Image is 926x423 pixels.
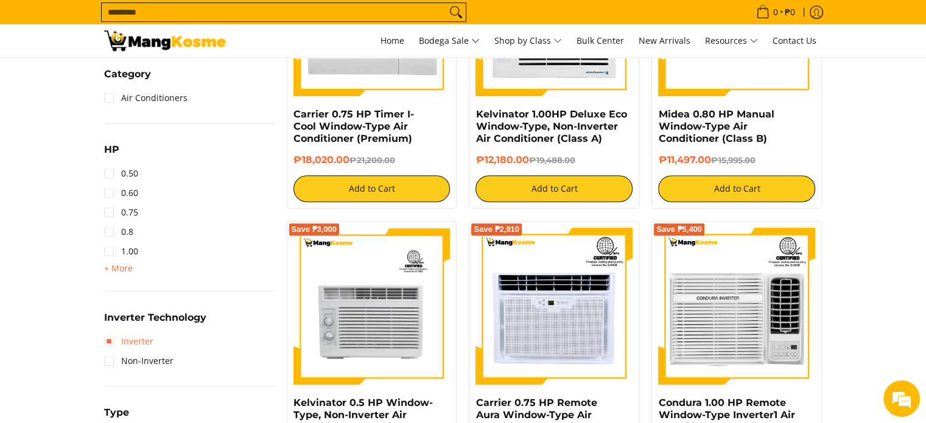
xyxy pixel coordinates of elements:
[658,108,774,144] a: Midea 0.80 HP Manual Window-Type Air Conditioner (Class B)
[349,155,395,165] del: ₱21,200.00
[656,226,702,233] span: Save ₱5,400
[293,108,414,144] a: Carrier 0.75 HP Timer I-Cool Window-Type Air Conditioner (Premium)
[446,3,466,21] button: Search
[413,24,486,57] a: Bodega Sale
[633,24,696,57] a: New Arrivals
[474,226,519,233] span: Save ₱2,910
[577,35,624,46] span: Bulk Center
[238,24,823,57] nav: Main Menu
[293,154,451,166] h6: ₱18,020.00
[104,261,133,276] summary: Open
[293,175,451,202] button: Add to Cart
[475,175,633,202] button: Add to Cart
[104,183,138,203] a: 0.60
[475,154,633,166] h6: ₱12,180.00
[293,228,451,385] img: kelvinator-.5hp-window-type-airconditioner-full-view-mang-kosme
[200,6,229,35] div: Minimize live chat window
[570,24,630,57] a: Bulk Center
[771,8,780,16] span: 0
[104,88,188,108] a: Air Conditioners
[494,33,562,49] span: Shop by Class
[374,24,410,57] a: Home
[63,68,205,84] div: Chat with us now
[705,33,758,49] span: Resources
[658,154,815,166] h6: ₱11,497.00
[381,35,404,46] span: Home
[104,332,153,351] a: Inverter
[528,155,575,165] del: ₱19,488.00
[104,69,151,88] summary: Open
[699,24,764,57] a: Resources
[658,175,815,202] button: Add to Cart
[766,24,823,57] a: Contact Us
[104,203,138,222] a: 0.75
[419,33,480,49] span: Bodega Sale
[773,35,816,46] span: Contact Us
[104,30,226,51] img: Bodega Sale Aircon l Mang Kosme: Home Appliances Warehouse Sale Window Type
[639,35,690,46] span: New Arrivals
[104,264,133,273] span: + More
[104,351,174,371] a: Non-Inverter
[6,288,232,331] textarea: Type your message and hit 'Enter'
[292,226,337,233] span: Save ₱3,000
[104,69,151,79] span: Category
[104,222,133,242] a: 0.8
[783,8,797,16] span: ₱0
[104,242,138,261] a: 1.00
[488,24,568,57] a: Shop by Class
[475,228,633,385] img: Carrier 0.75 HP Remote Aura Window-Type Air Conditioner (Premium)
[104,313,206,332] summary: Open
[104,145,119,164] summary: Open
[475,108,626,144] a: Kelvinator 1.00HP Deluxe Eco Window-Type, Non-Inverter Air Conditioner (Class A)
[752,5,799,19] span: •
[71,131,168,254] span: We're online!
[710,155,755,165] del: ₱15,995.00
[658,228,815,385] img: Condura 1.00 HP Remote Window-Type Inverter1 Air Conditioner (Premium)
[104,145,119,155] span: HP
[104,164,138,183] a: 0.50
[104,408,129,418] span: Type
[104,313,206,323] span: Inverter Technology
